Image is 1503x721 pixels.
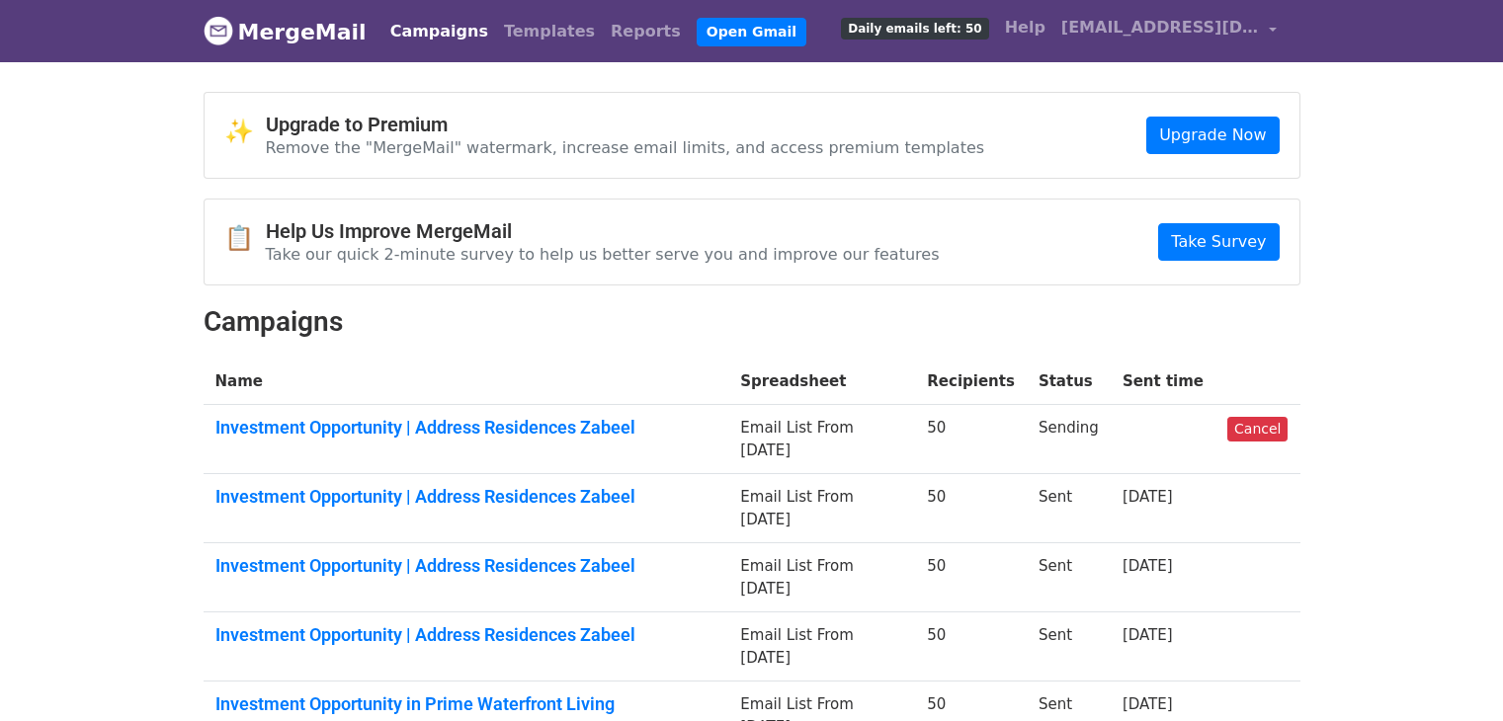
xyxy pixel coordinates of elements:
td: 50 [915,612,1027,681]
a: [DATE] [1123,557,1173,575]
td: Email List From [DATE] [728,543,915,612]
a: Investment Opportunity | Address Residences Zabeel [215,555,717,577]
td: 50 [915,474,1027,543]
a: [DATE] [1123,488,1173,506]
p: Remove the "MergeMail" watermark, increase email limits, and access premium templates [266,137,985,158]
a: Help [997,8,1053,47]
td: 50 [915,543,1027,612]
span: [EMAIL_ADDRESS][DOMAIN_NAME] [1061,16,1259,40]
a: [EMAIL_ADDRESS][DOMAIN_NAME] [1053,8,1285,54]
a: MergeMail [204,11,367,52]
a: Investment Opportunity | Address Residences Zabeel [215,624,717,646]
span: Daily emails left: 50 [841,18,988,40]
a: Reports [603,12,689,51]
td: Sending [1027,405,1111,474]
h4: Upgrade to Premium [266,113,985,136]
h4: Help Us Improve MergeMail [266,219,940,243]
span: 📋 [224,224,266,253]
td: Email List From [DATE] [728,474,915,543]
a: Cancel [1227,417,1288,441]
a: Take Survey [1158,223,1279,261]
a: Investment Opportunity | Address Residences Zabeel [215,417,717,439]
th: Spreadsheet [728,359,915,405]
a: Investment Opportunity | Address Residences Zabeel [215,486,717,508]
td: 50 [915,405,1027,474]
th: Sent time [1111,359,1215,405]
th: Name [204,359,729,405]
th: Recipients [915,359,1027,405]
a: Campaigns [382,12,496,51]
a: [DATE] [1123,626,1173,644]
span: ✨ [224,118,266,146]
th: Status [1027,359,1111,405]
a: Investment Opportunity in Prime Waterfront Living [215,693,717,715]
td: Sent [1027,474,1111,543]
a: Daily emails left: 50 [833,8,996,47]
td: Sent [1027,612,1111,681]
td: Email List From [DATE] [728,612,915,681]
a: [DATE] [1123,695,1173,713]
h2: Campaigns [204,305,1300,339]
img: MergeMail logo [204,16,233,45]
a: Upgrade Now [1146,117,1279,154]
a: Templates [496,12,603,51]
a: Open Gmail [697,18,806,46]
p: Take our quick 2-minute survey to help us better serve you and improve our features [266,244,940,265]
td: Email List From [DATE] [728,405,915,474]
td: Sent [1027,543,1111,612]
